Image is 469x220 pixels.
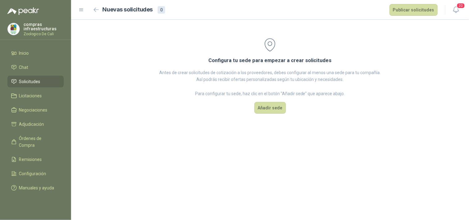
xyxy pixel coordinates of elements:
[19,156,42,163] span: Remisiones
[158,6,165,14] div: 0
[7,90,64,102] a: Licitaciones
[159,90,381,97] p: Para configurar tu sede, haz clic en el botón "Añadir sede" que aparece abajo.
[457,3,465,9] span: 20
[7,182,64,194] a: Manuales y ayuda
[7,168,64,180] a: Configuración
[254,102,286,114] button: Añadir sede
[103,5,153,14] h2: Nuevas solicitudes
[8,23,19,35] img: Company Logo
[7,7,39,15] img: Logo peakr
[7,118,64,130] a: Adjudicación
[19,78,41,85] span: Solicitudes
[450,4,462,15] button: 20
[7,104,64,116] a: Negociaciones
[19,107,48,113] span: Negociaciones
[7,47,64,59] a: Inicio
[19,170,46,177] span: Configuración
[19,121,44,128] span: Adjudicación
[7,76,64,87] a: Solicitudes
[390,4,438,16] button: Publicar solicitudes
[19,92,42,99] span: Licitaciones
[7,61,64,73] a: Chat
[159,69,381,76] p: Antes de crear solicitudes de cotización a los proveedores, debes configurar al menos una sede pa...
[19,135,58,149] span: Órdenes de Compra
[19,50,29,57] span: Inicio
[159,76,381,83] p: Así podrás recibir ofertas personalizadas según tu ubicación y necesidades.
[23,22,64,31] p: compras infraestructuras
[7,154,64,165] a: Remisiones
[23,32,64,36] p: Zoologico De Cali
[7,133,64,151] a: Órdenes de Compra
[209,57,332,65] h3: Configura tu sede para empezar a crear solicitudes
[19,184,54,191] span: Manuales y ayuda
[19,64,28,71] span: Chat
